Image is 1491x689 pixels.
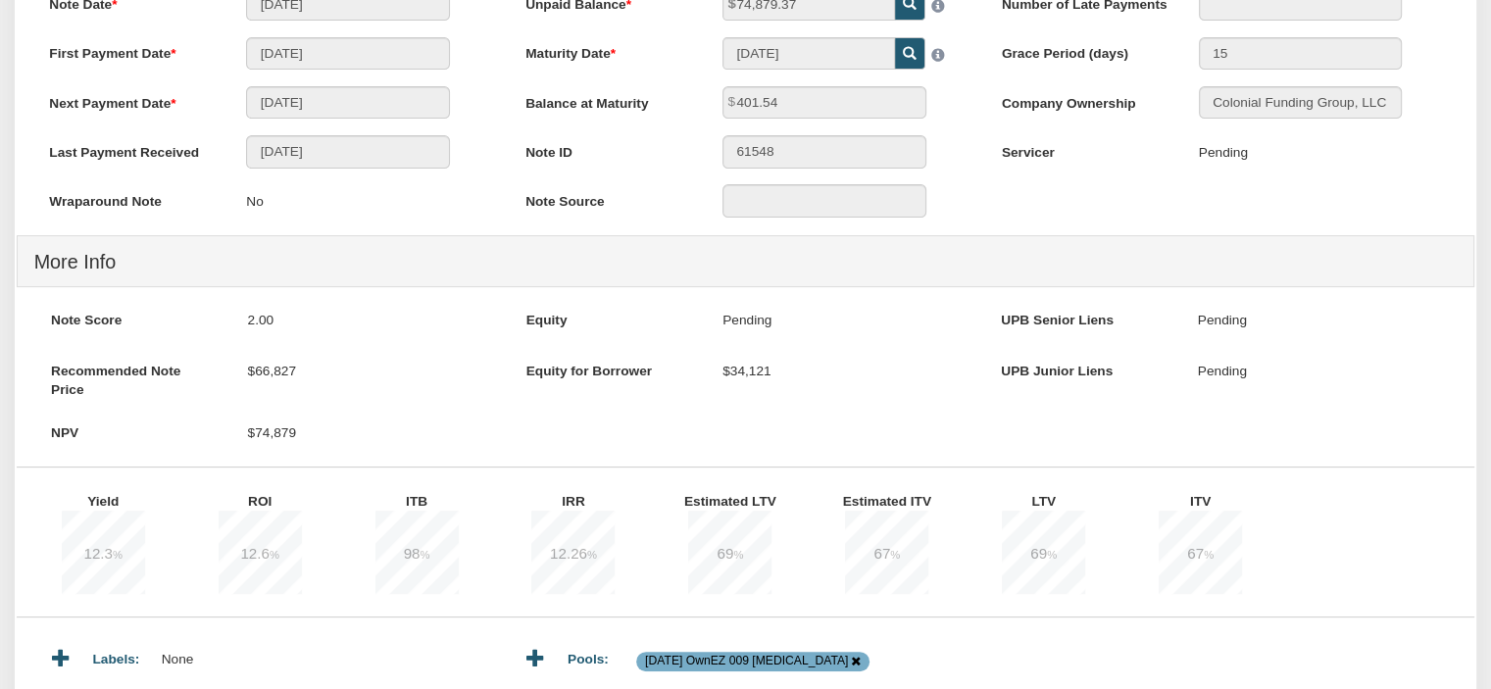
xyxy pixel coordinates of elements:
[92,633,161,668] div: Labels:
[1198,354,1247,388] p: Pending
[175,484,362,511] label: ROI
[248,304,274,338] p: 2.00
[1116,484,1302,511] label: ITV
[246,184,263,219] p: No
[510,304,706,330] label: Equity
[722,354,770,388] p: $34,121
[645,653,848,669] div: [DATE] OwnEZ 009 [MEDICAL_DATA]
[985,37,1182,64] label: Grace Period (days)
[509,184,706,211] label: Note Source
[248,354,296,388] p: $66,827
[985,135,1182,162] label: Servicer
[1199,135,1248,170] div: Pending
[248,417,296,451] p: $74,879
[34,417,230,443] label: NPV
[509,86,706,113] label: Balance at Maturity
[246,135,450,168] input: MM/DD/YYYY
[34,241,1458,284] h4: More Info
[722,37,895,70] input: MM/DD/YYYY
[510,354,706,380] label: Equity for Borrower
[33,184,230,211] label: Wraparound Note
[984,354,1180,380] label: UPB Junior Liens
[509,135,706,162] label: Note ID
[33,135,230,162] label: Last Payment Received
[33,37,230,64] label: First Payment Date
[33,86,230,113] label: Next Payment Date
[802,484,988,511] label: Estimated ITV
[568,633,636,668] div: Pools:
[959,484,1145,511] label: LTV
[984,304,1180,330] label: UPB Senior Liens
[19,484,205,511] label: Yield
[162,633,230,668] div: None
[331,484,518,511] label: ITB
[246,86,450,119] input: MM/DD/YYYY
[246,37,450,70] input: MM/DD/YYYY
[1198,304,1247,338] p: Pending
[985,86,1182,113] label: Company Ownership
[488,484,674,511] label: IRR
[34,354,230,400] label: Recommended Note Price
[645,484,831,511] label: Estimated LTV
[722,304,771,338] p: Pending
[34,304,230,330] label: Note Score
[509,37,706,64] label: Maturity Date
